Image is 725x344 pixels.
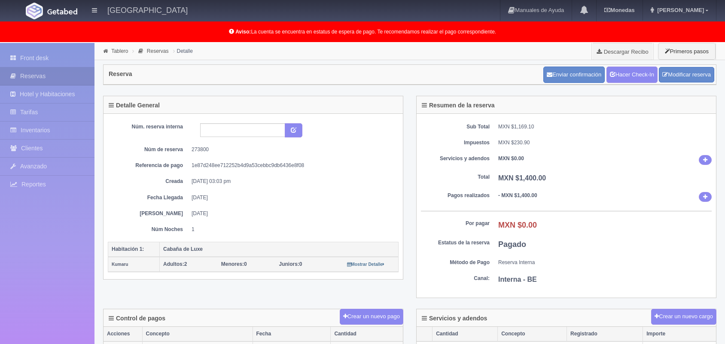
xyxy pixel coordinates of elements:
b: - MXN $1,400.00 [498,192,537,198]
dt: [PERSON_NAME] [114,210,183,217]
b: MXN $0.00 [498,221,537,229]
b: MXN $1,400.00 [498,174,546,182]
dt: Sub Total [421,123,490,131]
dt: Núm. reserva interna [114,123,183,131]
button: Primeros pasos [658,43,716,60]
h4: Reserva [109,71,132,77]
button: Enviar confirmación [543,67,605,83]
a: Hacer Check-In [606,67,658,83]
dt: Canal: [421,275,490,282]
strong: Adultos: [163,261,184,267]
b: Aviso: [235,29,251,35]
dt: Pagos realizados [421,192,490,199]
b: Monedas [604,7,634,13]
dd: 1e87d248ee712252b4d9a53cebbc9db6436e8f08 [192,162,392,169]
b: MXN $0.00 [498,155,524,161]
a: Descargar Recibo [592,43,653,60]
dt: Fecha Llegada [114,194,183,201]
dd: 1 [192,226,392,233]
th: Concepto [498,327,567,341]
dt: Creada [114,178,183,185]
b: Interna - BE [498,276,537,283]
a: Reservas [147,48,169,54]
th: Fecha [253,327,331,341]
dd: [DATE] 03:03 pm [192,178,392,185]
dd: MXN $1,169.10 [498,123,712,131]
small: Kumaru [112,262,128,267]
dt: Estatus de la reserva [421,239,490,247]
dt: Por pagar [421,220,490,227]
dt: Núm Noches [114,226,183,233]
dt: Núm de reserva [114,146,183,153]
span: [PERSON_NAME] [655,7,704,13]
strong: Juniors: [279,261,299,267]
dd: [DATE] [192,194,392,201]
b: Habitación 1: [112,246,144,252]
th: Importe [643,327,716,341]
dt: Total [421,174,490,181]
th: Registrado [567,327,643,341]
h4: Detalle General [109,102,160,109]
th: Concepto [142,327,253,341]
img: Getabed [47,8,77,15]
a: Mostrar Detalle [347,261,384,267]
strong: Menores: [221,261,244,267]
button: Crear un nuevo pago [340,309,403,325]
img: Getabed [26,3,43,19]
dd: Reserva Interna [498,259,712,266]
span: 2 [163,261,187,267]
small: Mostrar Detalle [347,262,384,267]
h4: [GEOGRAPHIC_DATA] [107,4,188,15]
li: Detalle [171,47,195,55]
dd: 273800 [192,146,392,153]
b: Pagado [498,240,526,249]
dd: MXN $230.90 [498,139,712,146]
th: Cantidad [433,327,498,341]
th: Cantidad [331,327,403,341]
h4: Control de pagos [109,315,165,322]
dt: Servicios y adendos [421,155,490,162]
h4: Servicios y adendos [422,315,487,322]
dt: Referencia de pago [114,162,183,169]
span: 0 [279,261,302,267]
dt: Impuestos [421,139,490,146]
button: Crear un nuevo cargo [651,309,716,325]
th: Acciones [104,327,142,341]
span: 0 [221,261,247,267]
a: Modificar reserva [659,67,714,83]
h4: Resumen de la reserva [422,102,495,109]
dt: Método de Pago [421,259,490,266]
a: Tablero [111,48,128,54]
dd: [DATE] [192,210,392,217]
th: Cabaña de Luxe [160,242,399,257]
